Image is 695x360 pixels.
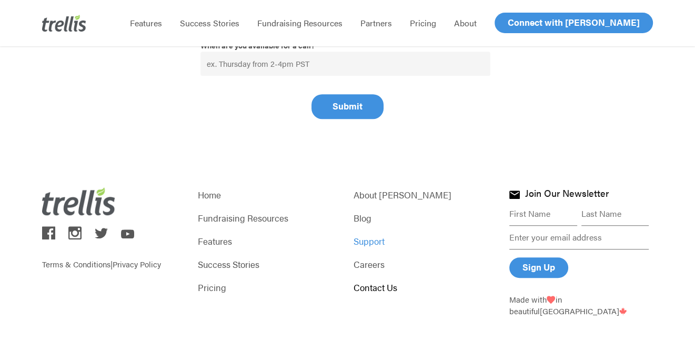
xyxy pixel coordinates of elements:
[42,187,116,215] img: Trellis Logo
[180,17,239,29] span: Success Stories
[198,211,341,225] a: Fundraising Resources
[113,258,161,269] a: Privacy Policy
[130,17,162,29] span: Features
[360,17,392,29] span: Partners
[540,305,627,316] span: [GEOGRAPHIC_DATA]
[547,296,555,304] img: Love From Trellis
[200,34,315,51] span: When are you available for a call?
[121,18,171,28] a: Features
[354,280,497,295] a: Contact Us
[354,187,497,202] a: About [PERSON_NAME]
[354,234,497,248] a: Support
[198,187,341,202] a: Home
[354,257,497,272] a: Careers
[401,18,445,28] a: Pricing
[509,294,653,317] p: Made with in beautiful
[509,202,577,226] input: First Name
[311,94,384,119] input: Submit
[351,18,401,28] a: Partners
[509,226,649,249] input: Enter your email address
[95,228,108,238] img: trellis on twitter
[171,18,248,28] a: Success Stories
[42,15,86,32] img: Trellis
[354,211,497,225] a: Blog
[257,17,343,29] span: Fundraising Resources
[581,202,649,226] input: Last Name
[508,16,640,28] span: Connect with [PERSON_NAME]
[495,13,653,33] a: Connect with [PERSON_NAME]
[410,17,436,29] span: Pricing
[42,226,55,239] img: trellis on facebook
[619,307,627,315] img: Trellis - Canada
[42,258,110,269] a: Terms & Conditions
[198,257,341,272] a: Success Stories
[198,280,341,295] a: Pricing
[121,229,134,239] img: trellis on youtube
[42,243,186,270] p: |
[248,18,351,28] a: Fundraising Resources
[454,17,477,29] span: About
[509,191,520,199] img: Join Trellis Newsletter
[445,18,486,28] a: About
[525,188,609,202] h4: Join Our Newsletter
[198,234,341,248] a: Features
[200,52,490,76] input: ex. Thursday from 2-4pm PST
[509,257,568,278] input: Sign Up
[68,226,82,239] img: trellis on instagram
